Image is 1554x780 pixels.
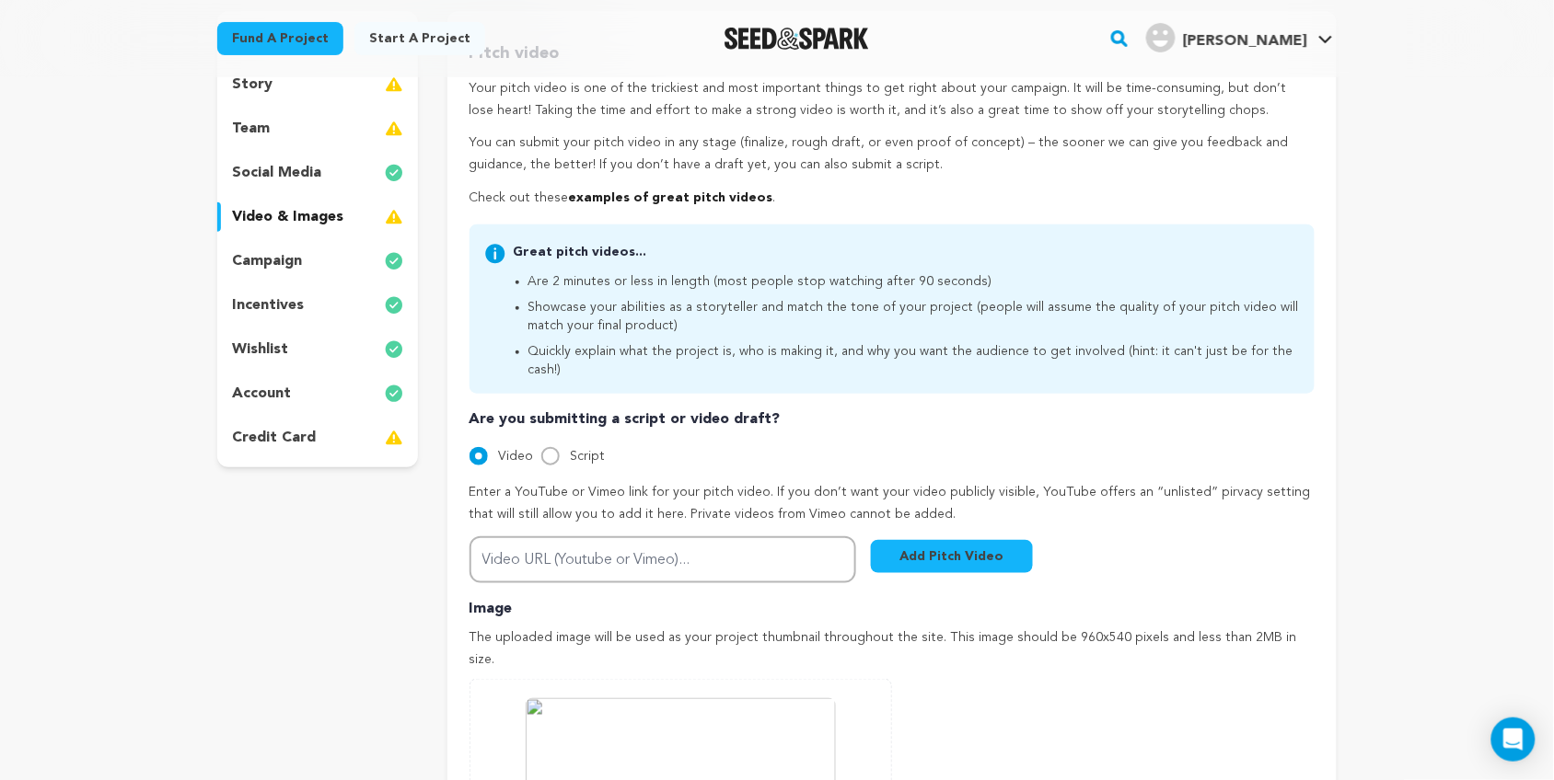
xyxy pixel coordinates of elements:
[232,294,304,316] p: incentives
[1146,23,1176,52] img: user.png
[470,188,1315,210] p: Check out these .
[470,78,1315,122] p: Your pitch video is one of the trickiest and most important things to get right about your campai...
[569,191,773,204] a: examples of great pitch videos
[1142,19,1337,58] span: Kelsey J.'s Profile
[232,206,343,228] p: video & images
[1491,717,1536,762] div: Open Intercom Messenger
[217,202,418,232] button: video & images
[871,540,1033,573] button: Add Pitch Video
[232,118,270,140] p: team
[470,482,1315,526] p: Enter a YouTube or Vimeo link for your pitch video. If you don’t want your video publicly visible...
[217,291,418,320] button: incentives
[217,158,418,188] button: social media
[1183,34,1307,49] span: [PERSON_NAME]
[470,132,1315,177] p: You can submit your pitch video in any stage (finalize, rough draft, or even proof of concept) – ...
[217,70,418,99] button: story
[217,114,418,143] button: team
[385,74,403,96] img: warning-full.svg
[232,383,291,405] p: account
[1142,19,1337,52] a: Kelsey J.'s Profile
[385,427,403,449] img: warning-full.svg
[385,250,403,272] img: check-circle-full.svg
[725,28,869,50] a: Seed&Spark Homepage
[232,338,288,361] p: wishlist
[470,627,1315,671] p: The uploaded image will be used as your project thumbnail throughout the site. This image should ...
[528,272,1300,291] li: Are 2 minutes or less in length (most people stop watching after 90 seconds)
[725,28,869,50] img: Seed&Spark Logo Dark Mode
[232,74,273,96] p: story
[385,162,403,184] img: check-circle-full.svg
[514,243,1300,261] p: Great pitch videos...
[217,335,418,364] button: wishlist
[385,118,403,140] img: warning-full.svg
[232,250,302,272] p: campaign
[217,423,418,453] button: credit card
[470,536,856,583] input: Video URL (Youtube or Vimeo)...
[232,427,316,449] p: credit card
[528,298,1300,335] li: Showcase your abilities as a storyteller and match the tone of your project (people will assume t...
[571,450,606,463] span: Script
[385,338,403,361] img: check-circle-full.svg
[385,383,403,405] img: check-circle-full.svg
[385,206,403,228] img: warning-full.svg
[470,408,1315,430] p: Are you submitting a script or video draft?
[385,294,403,316] img: check-circle-full.svg
[217,22,343,55] a: Fund a project
[499,450,534,463] span: Video
[528,342,1300,379] li: Quickly explain what the project is, who is making it, and why you want the audience to get invol...
[232,162,321,184] p: social media
[217,247,418,276] button: campaign
[217,379,418,408] button: account
[470,598,1315,620] p: Image
[354,22,485,55] a: Start a project
[1146,23,1307,52] div: Kelsey J.'s Profile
